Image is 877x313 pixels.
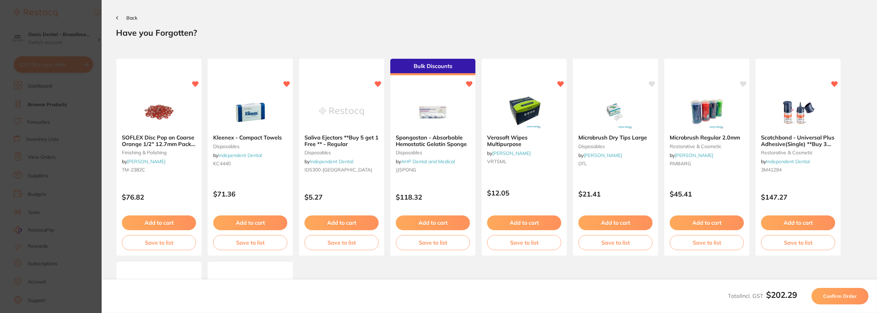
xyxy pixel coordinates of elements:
b: Kleenex - Compact Towels [213,134,287,141]
small: JJSPONG [396,167,470,172]
small: 3M41294 [761,167,835,172]
a: Independent Dental [310,158,353,165]
div: Bulk Discounts [390,59,475,75]
img: Microbrush Regular 2.0mm [684,94,729,129]
button: Save to list [670,235,744,250]
a: [PERSON_NAME] [675,152,713,158]
button: Save to list [304,235,379,250]
button: Save to list [578,235,653,250]
div: 🌱Get 20% off all RePractice products on Restocq until [DATE]. Simply head to Browse Products and ... [30,31,122,71]
b: Microbrush Regular 2.0mm [670,134,744,141]
b: Microbrush Dry Tips Large [578,134,653,141]
h2: Have you Forgotten? [116,27,863,38]
small: restorative & cosmetic [670,144,744,149]
b: Verasoft Wipes Multipurpose [487,134,561,147]
button: Add to cart [487,215,561,230]
p: Message from Restocq, sent Just now [30,116,122,123]
span: by [578,152,622,158]
i: Discount will be applied on the supplier’s end. [30,58,118,70]
span: by [761,158,810,165]
a: Independent Dental [766,158,810,165]
div: Hi [PERSON_NAME], [30,11,122,18]
p: $21.41 [578,190,653,198]
p: $118.32 [396,193,470,201]
div: Message content [30,11,122,114]
p: $12.05 [487,189,561,197]
small: KC4440 [213,161,287,166]
small: TM-2382C [122,167,196,172]
span: Total Incl. GST [728,292,797,299]
span: by [122,158,165,165]
a: [PERSON_NAME] [127,158,165,165]
button: Add to cart [670,215,744,230]
span: by [304,158,353,165]
div: Choose a greener path in healthcare! [30,21,122,27]
small: disposables [396,150,470,155]
small: DTL [578,161,653,166]
small: RMBARG [670,161,744,166]
span: by [213,152,262,158]
b: SOFLEX Disc Pop on Coarse Orange 1/2" 12.7mm Pack of 85 [122,134,196,147]
button: Add to cart [578,215,653,230]
b: Saliva Ejectors **Buy 5 get 1 Free ** - Regular [304,134,379,147]
button: Save to list [213,235,287,250]
small: VRTSML [487,159,561,164]
img: Scotchbond - Universal Plus Adhesive(Single) **Buy 3 Receive 1 x Filtek XTE Universal Refill Caps... [776,94,820,129]
p: $45.41 [670,190,744,198]
small: restorative & cosmetic [761,150,835,155]
img: SOFLEX Disc Pop on Coarse Orange 1/2" 12.7mm Pack of 85 [137,94,181,129]
b: $202.29 [766,290,797,300]
button: Save to list [487,235,561,250]
b: Scotchbond - Universal Plus Adhesive(Single) **Buy 3 Receive 1 x Filtek XTE Universal Refill Caps... [761,134,835,147]
small: disposables [213,144,287,149]
small: finishing & polishing [122,150,196,155]
p: $76.82 [122,193,196,201]
img: Kleenex - Compact Towels [228,94,273,129]
p: $71.36 [213,190,287,198]
small: IDS300-[GEOGRAPHIC_DATA] [304,167,379,172]
button: Save to list [396,235,470,250]
a: [PERSON_NAME] [584,152,622,158]
p: $147.27 [761,193,835,201]
span: by [487,150,531,156]
img: Saliva Ejectors **Buy 5 get 1 Free ** - Regular [319,94,364,129]
span: Confirm Order [823,293,857,299]
a: Independent Dental [218,152,262,158]
img: Spongostan - Absorbable Hemostatic Gelatin Sponge [411,94,455,129]
small: disposables [578,144,653,149]
button: Add to cart [122,215,196,230]
button: Save to list [761,235,835,250]
small: disposables [304,150,379,155]
div: message notification from Restocq, Just now. Hi Danielle, Choose a greener path in healthcare! 🌱G... [10,6,127,127]
span: by [670,152,713,158]
span: Back [126,15,137,21]
p: $5.27 [304,193,379,201]
img: Profile image for Restocq [15,12,26,23]
b: Spongostan - Absorbable Hemostatic Gelatin Sponge [396,134,470,147]
button: Add to cart [304,215,379,230]
a: [PERSON_NAME] [492,150,531,156]
img: Verasoft Wipes Multipurpose [502,94,546,129]
button: Add to cart [761,215,835,230]
button: Save to list [122,235,196,250]
span: by [396,158,455,165]
button: Add to cart [213,215,287,230]
button: Add to cart [396,215,470,230]
button: Back [116,15,137,21]
a: AHP Dental and Medical [401,158,455,165]
img: Microbrush Dry Tips Large [593,94,638,129]
button: Confirm Order [811,288,868,304]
